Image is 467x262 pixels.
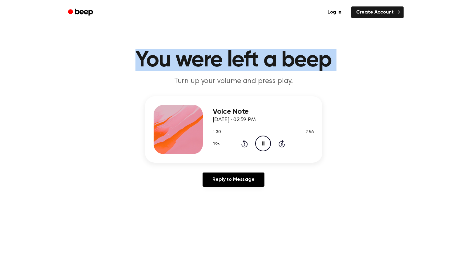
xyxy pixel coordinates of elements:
a: Create Account [351,6,404,18]
button: 1.0x [213,138,222,149]
a: Beep [64,6,99,18]
h3: Voice Note [213,108,314,116]
span: 1:30 [213,129,221,136]
span: 2:56 [305,129,313,136]
h1: You were left a beep [76,49,391,71]
a: Reply to Message [203,173,264,187]
span: [DATE] · 02:59 PM [213,117,256,123]
p: Turn up your volume and press play. [115,76,352,86]
a: Log in [321,5,348,19]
